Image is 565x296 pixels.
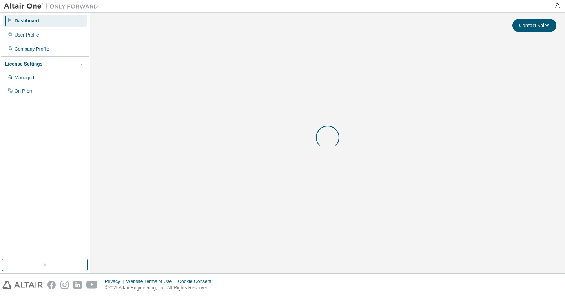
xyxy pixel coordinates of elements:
img: facebook.svg [47,281,56,289]
img: youtube.svg [86,281,98,289]
div: Cookie Consent [178,278,216,285]
div: Website Terms of Use [126,278,178,285]
button: Contact Sales [512,19,556,32]
img: linkedin.svg [73,281,82,289]
div: License Settings [5,61,42,67]
p: © 2025 Altair Engineering, Inc. All Rights Reserved. [105,285,216,291]
img: Altair One [4,2,102,10]
div: User Profile [15,32,39,38]
div: Company Profile [15,46,49,52]
div: Dashboard [15,18,39,24]
div: On Prem [15,88,33,94]
div: Privacy [105,278,126,285]
img: instagram.svg [60,281,69,289]
img: altair_logo.svg [2,281,43,289]
div: Managed [15,75,34,81]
